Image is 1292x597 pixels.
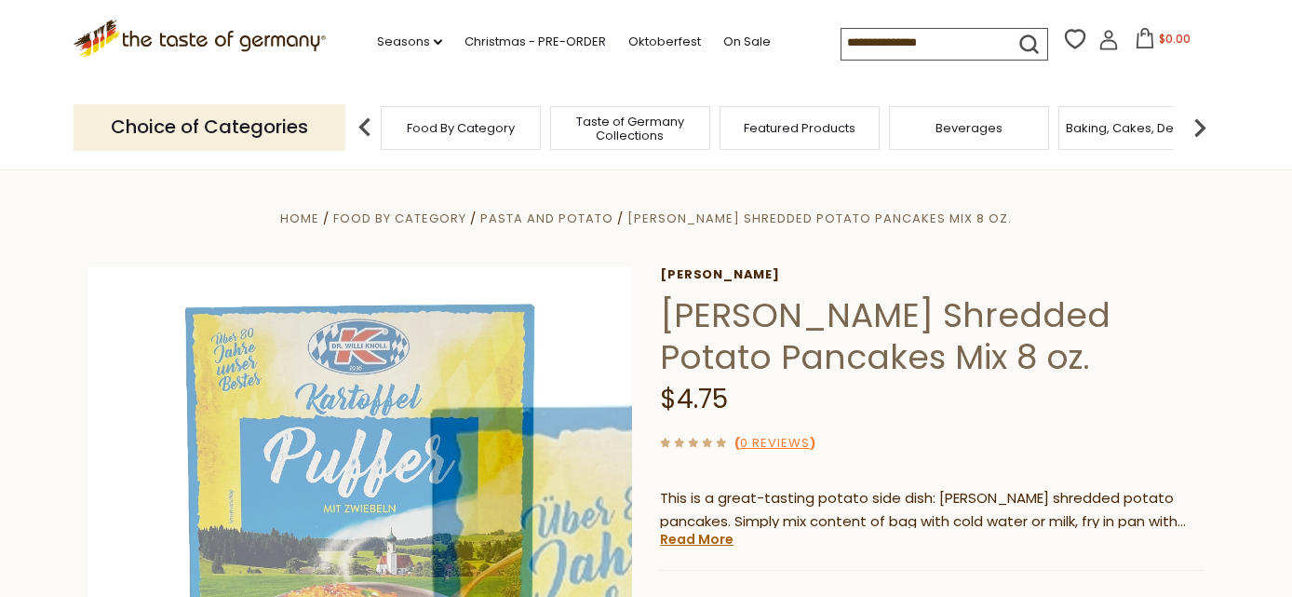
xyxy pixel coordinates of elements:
[407,121,515,135] a: Food By Category
[377,32,442,52] a: Seasons
[280,210,319,227] a: Home
[660,381,728,417] span: $4.75
[74,104,345,150] p: Choice of Categories
[628,32,701,52] a: Oktoberfest
[480,210,613,227] a: Pasta and Potato
[660,294,1205,378] h1: [PERSON_NAME] Shredded Potato Pancakes Mix 8 oz.
[740,434,810,454] a: 0 Reviews
[734,434,815,452] span: ( )
[556,115,705,142] a: Taste of Germany Collections
[935,121,1003,135] a: Beverages
[723,32,771,52] a: On Sale
[1066,121,1210,135] a: Baking, Cakes, Desserts
[660,530,733,549] a: Read More
[464,32,606,52] a: Christmas - PRE-ORDER
[346,109,384,146] img: previous arrow
[660,487,1205,534] p: This is a great-tasting potato side dish: [PERSON_NAME] shredded potato pancakes. Simply mix cont...
[1159,31,1191,47] span: $0.00
[1123,28,1202,56] button: $0.00
[333,210,466,227] a: Food By Category
[744,121,855,135] a: Featured Products
[1181,109,1218,146] img: next arrow
[660,267,1205,282] a: [PERSON_NAME]
[627,210,1012,227] a: [PERSON_NAME] Shredded Potato Pancakes Mix 8 oz.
